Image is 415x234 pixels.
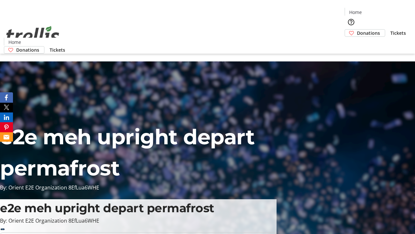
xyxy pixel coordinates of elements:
span: Donations [357,30,380,36]
span: Tickets [50,46,65,53]
span: Tickets [390,30,406,36]
button: Cart [345,37,358,50]
span: Home [8,39,21,45]
a: Home [4,39,25,45]
a: Tickets [385,30,411,36]
button: Help [345,16,358,29]
span: Donations [16,46,39,53]
a: Home [345,9,366,16]
a: Donations [4,46,44,54]
a: Tickets [44,46,70,53]
a: Donations [345,29,385,37]
span: Home [349,9,362,16]
img: Orient E2E Organization 8EfLua6WHE's Logo [4,19,62,51]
